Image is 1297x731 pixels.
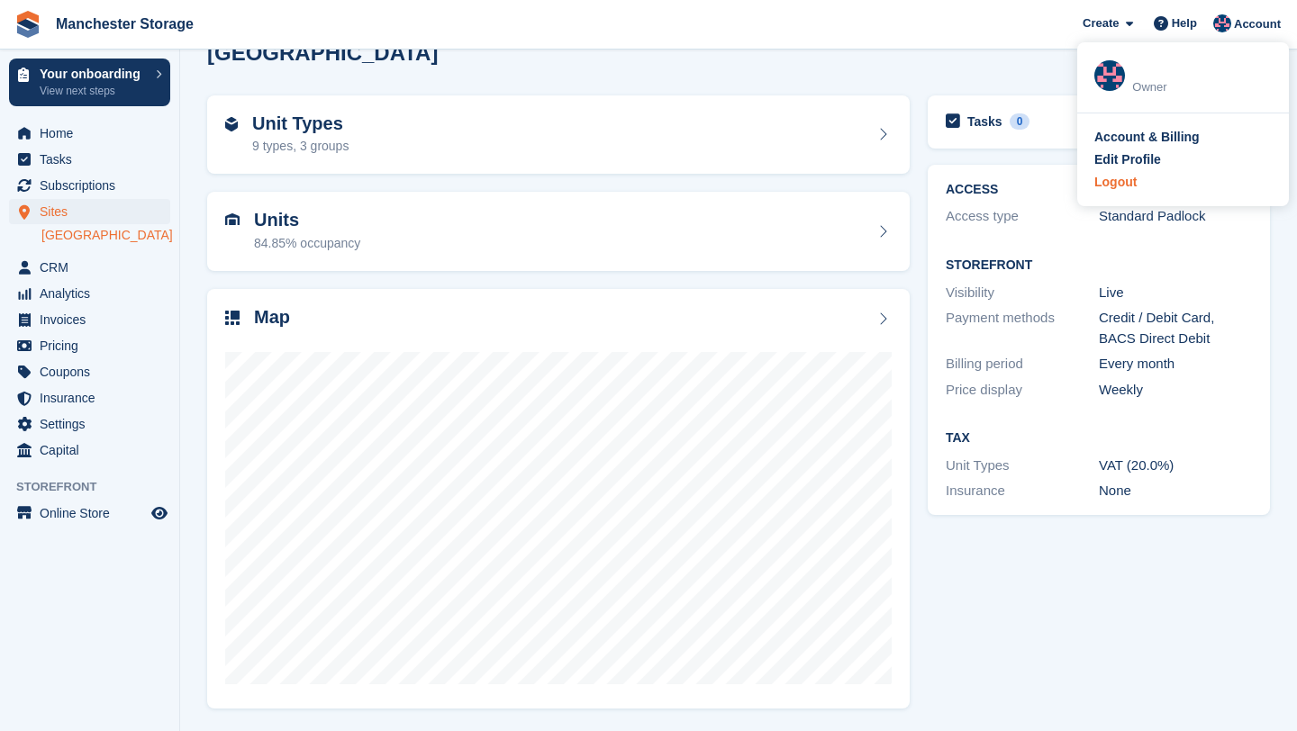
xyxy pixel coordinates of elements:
[1099,283,1252,303] div: Live
[1094,150,1161,169] div: Edit Profile
[946,183,1252,197] h2: ACCESS
[1234,15,1281,33] span: Account
[1094,173,1272,192] a: Logout
[40,68,147,80] p: Your onboarding
[40,411,148,437] span: Settings
[40,173,148,198] span: Subscriptions
[1094,128,1272,147] a: Account & Billing
[1094,173,1137,192] div: Logout
[946,283,1099,303] div: Visibility
[9,333,170,358] a: menu
[40,255,148,280] span: CRM
[207,41,438,65] h2: [GEOGRAPHIC_DATA]
[1099,206,1252,227] div: Standard Padlock
[40,307,148,332] span: Invoices
[225,213,240,226] img: unit-icn-7be61d7bf1b0ce9d3e12c5938cc71ed9869f7b940bace4675aadf7bd6d80202e.svg
[9,281,170,306] a: menu
[40,281,148,306] span: Analytics
[9,255,170,280] a: menu
[1094,128,1200,147] div: Account & Billing
[40,147,148,172] span: Tasks
[254,210,360,230] h2: Units
[1132,78,1272,96] div: Owner
[9,147,170,172] a: menu
[9,199,170,224] a: menu
[225,117,238,131] img: unit-type-icn-2b2737a686de81e16bb02015468b77c625bbabd49415b5ef34ead5e3b44a266d.svg
[40,199,148,224] span: Sites
[9,59,170,106] a: Your onboarding View next steps
[9,385,170,411] a: menu
[40,501,148,526] span: Online Store
[9,359,170,384] a: menu
[946,481,1099,501] div: Insurance
[946,206,1099,227] div: Access type
[40,359,148,384] span: Coupons
[149,502,170,524] a: Preview store
[16,478,179,496] span: Storefront
[207,289,910,709] a: Map
[946,431,1252,446] h2: Tax
[9,307,170,332] a: menu
[9,411,170,437] a: menu
[1083,14,1119,32] span: Create
[967,113,1002,130] h2: Tasks
[49,9,201,39] a: Manchester Storage
[225,311,240,325] img: map-icn-33ee37083ee616e46c38cad1a60f524a97daa1e2b2c8c0bc3eb3415660979fc1.svg
[1099,308,1252,348] div: Credit / Debit Card, BACS Direct Debit
[207,192,910,271] a: Units 84.85% occupancy
[946,456,1099,476] div: Unit Types
[1099,481,1252,501] div: None
[9,501,170,526] a: menu
[9,173,170,198] a: menu
[40,385,148,411] span: Insurance
[1172,14,1197,32] span: Help
[40,83,147,99] p: View next steps
[9,121,170,146] a: menu
[1010,113,1030,130] div: 0
[40,121,148,146] span: Home
[207,95,910,175] a: Unit Types 9 types, 3 groups
[14,11,41,38] img: stora-icon-8386f47178a22dfd0bd8f6a31ec36ba5ce8667c1dd55bd0f319d3a0aa187defe.svg
[1099,354,1252,375] div: Every month
[40,333,148,358] span: Pricing
[1099,380,1252,401] div: Weekly
[254,234,360,253] div: 84.85% occupancy
[40,438,148,463] span: Capital
[1099,456,1252,476] div: VAT (20.0%)
[946,354,1099,375] div: Billing period
[252,113,349,134] h2: Unit Types
[946,258,1252,273] h2: Storefront
[946,308,1099,348] div: Payment methods
[254,307,290,328] h2: Map
[9,438,170,463] a: menu
[1094,150,1272,169] a: Edit Profile
[41,227,170,244] a: [GEOGRAPHIC_DATA]
[252,137,349,156] div: 9 types, 3 groups
[946,380,1099,401] div: Price display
